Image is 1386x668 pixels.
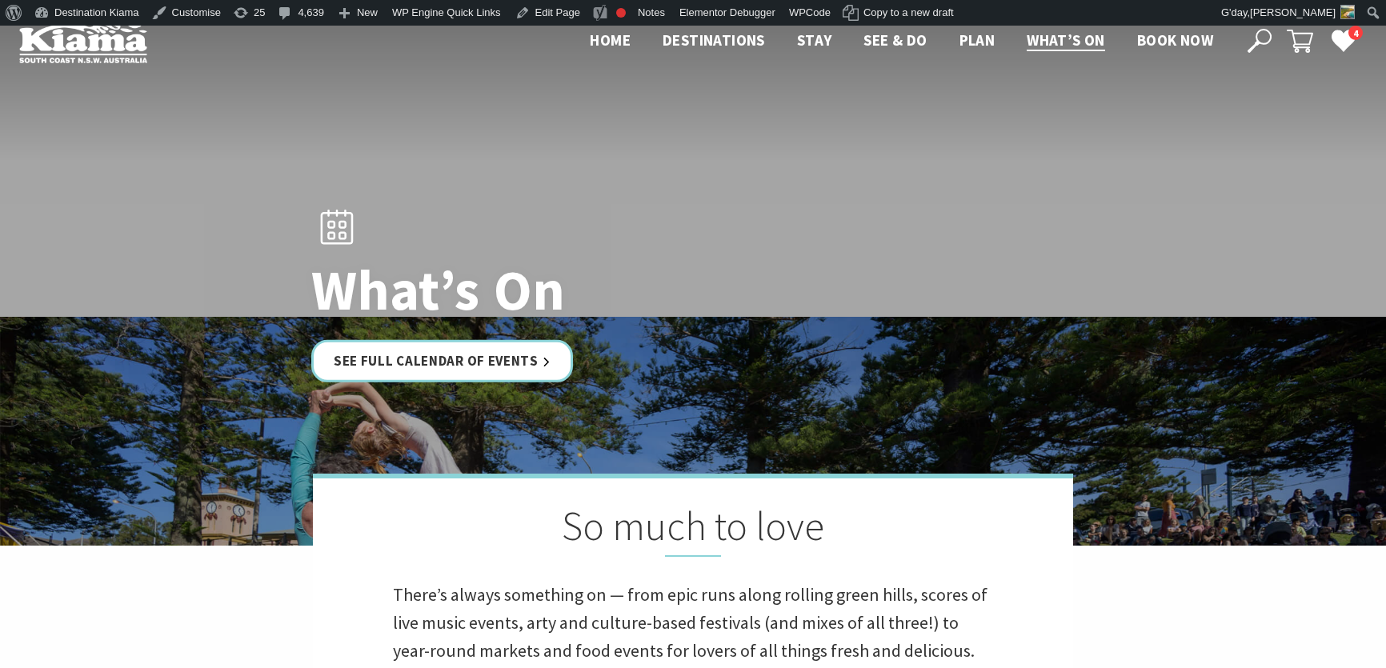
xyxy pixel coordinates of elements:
span: See & Do [863,30,927,50]
span: Plan [959,30,995,50]
nav: Main Menu [574,28,1229,54]
img: Kiama Logo [19,19,147,63]
h1: What’s On [311,259,763,321]
span: Home [590,30,631,50]
span: [PERSON_NAME] [1250,6,1336,18]
span: What’s On [1027,30,1105,50]
span: Destinations [663,30,765,50]
a: See Full Calendar of Events [311,340,573,382]
span: Stay [797,30,832,50]
span: 4 [1348,26,1363,41]
div: Focus keyphrase not set [616,8,626,18]
a: 4 [1331,28,1355,52]
h2: So much to love [393,502,993,557]
span: Book now [1137,30,1213,50]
